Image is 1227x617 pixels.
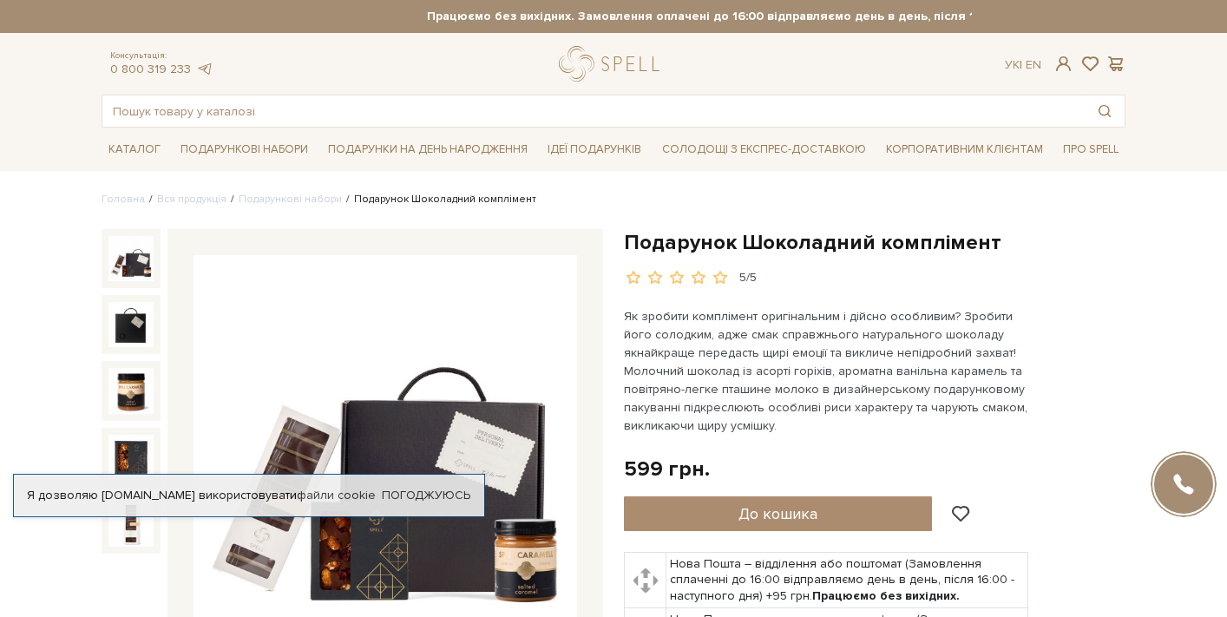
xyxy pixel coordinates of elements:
[108,501,154,546] img: Подарунок Шоколадний комплімент
[108,302,154,347] img: Подарунок Шоколадний комплімент
[1085,95,1125,127] button: Пошук товару у каталозі
[297,488,376,502] a: файли cookie
[541,136,648,163] span: Ідеї подарунків
[812,588,960,603] b: Працюємо без вихідних.
[624,229,1125,256] h1: Подарунок Шоколадний комплімент
[624,496,932,531] button: До кошика
[1056,136,1125,163] span: Про Spell
[624,456,710,482] div: 599 грн.
[1026,57,1041,72] a: En
[108,236,154,281] img: Подарунок Шоколадний комплімент
[108,368,154,413] img: Подарунок Шоколадний комплімент
[738,504,817,523] span: До кошика
[879,135,1050,164] a: Корпоративним клієнтам
[321,136,535,163] span: Подарунки на День народження
[1005,57,1041,73] div: Ук
[102,95,1085,127] input: Пошук товару у каталозі
[102,136,167,163] span: Каталог
[382,488,470,503] a: Погоджуюсь
[110,62,191,76] a: 0 800 319 233
[14,488,484,503] div: Я дозволяю [DOMAIN_NAME] використовувати
[195,62,213,76] a: telegram
[110,50,213,62] span: Консультація:
[342,192,536,207] li: Подарунок Шоколадний комплімент
[624,307,1031,435] p: Як зробити комплімент оригінальним і дійсно особливим? Зробити його солодким, адже смак справжньо...
[157,193,226,206] a: Вся продукція
[239,193,342,206] a: Подарункові набори
[174,136,315,163] span: Подарункові набори
[1020,57,1022,72] span: |
[108,435,154,480] img: Подарунок Шоколадний комплімент
[559,46,667,82] a: logo
[666,553,1028,608] td: Нова Пошта – відділення або поштомат (Замовлення сплаченні до 16:00 відправляємо день в день, піс...
[739,270,757,286] div: 5/5
[655,135,873,164] a: Солодощі з експрес-доставкою
[102,193,145,206] a: Головна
